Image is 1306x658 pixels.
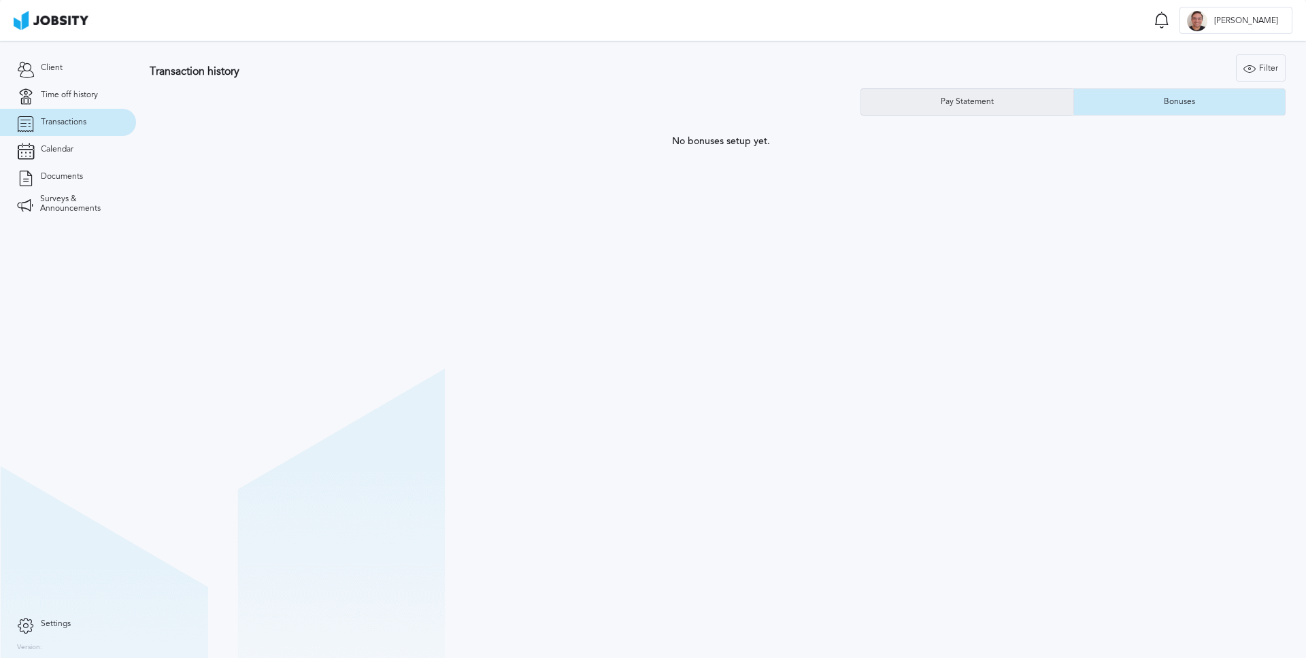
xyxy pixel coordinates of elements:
[40,194,119,213] span: Surveys & Announcements
[934,97,1001,107] div: Pay Statement
[1236,54,1286,82] button: Filter
[41,63,63,73] span: Client
[1187,11,1207,31] div: J
[860,88,1073,116] button: Pay Statement
[41,145,73,154] span: Calendar
[41,90,98,100] span: Time off history
[150,65,771,77] h3: Transaction history
[1179,7,1292,34] button: J[PERSON_NAME]
[672,136,770,147] span: No bonuses setup yet.
[41,619,71,629] span: Settings
[1073,88,1286,116] button: Bonuses
[41,172,83,181] span: Documents
[1237,55,1285,82] div: Filter
[14,11,88,30] img: ab4bad089aa723f57921c736e9817d99.png
[1157,97,1202,107] div: Bonuses
[1207,16,1285,26] span: [PERSON_NAME]
[17,644,42,652] label: Version:
[41,118,86,127] span: Transactions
